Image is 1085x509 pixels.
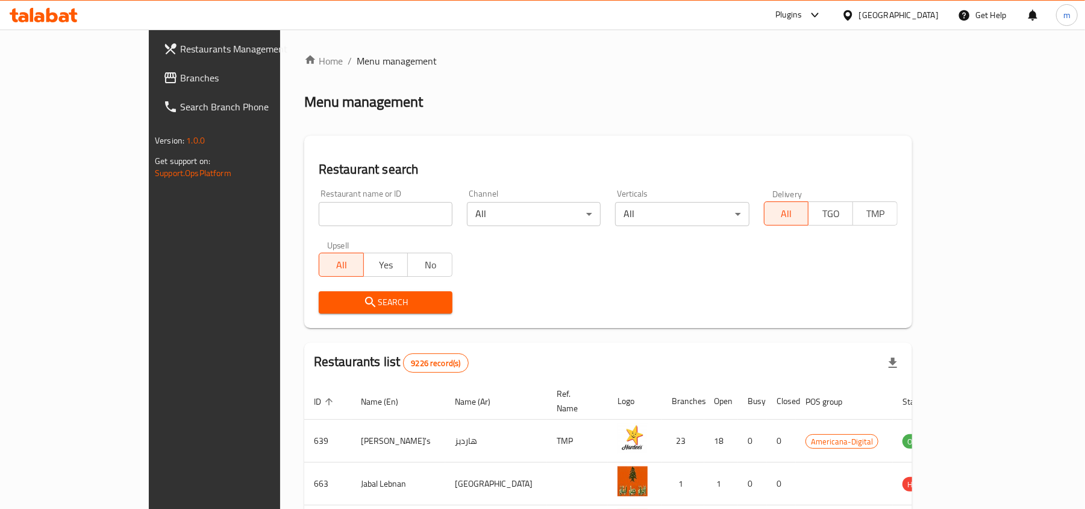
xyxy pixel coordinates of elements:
nav: breadcrumb [304,54,912,68]
span: ID [314,394,337,409]
div: Export file [878,349,907,378]
span: HIDDEN [902,478,939,492]
span: Ref. Name [557,387,593,416]
span: Restaurants Management [180,42,320,56]
th: Closed [767,383,796,420]
span: TMP [858,205,893,223]
span: Search Branch Phone [180,100,320,114]
span: OPEN [902,435,932,449]
td: 23 [662,420,704,463]
button: All [319,253,364,277]
div: Total records count [403,353,468,373]
td: 0 [767,463,796,505]
span: 1.0.0 [186,133,205,148]
div: Plugins [775,8,802,22]
h2: Restaurant search [319,160,898,179]
td: 1 [704,463,738,505]
img: Hardee's [618,423,648,454]
label: Upsell [327,241,349,249]
span: TGO [813,205,848,223]
span: 9226 record(s) [404,358,467,369]
a: Branches [154,63,330,92]
td: Jabal Lebnan [351,463,445,505]
a: Restaurants Management [154,34,330,63]
button: No [407,253,452,277]
label: Delivery [772,189,802,198]
button: TMP [852,201,898,226]
td: [PERSON_NAME]'s [351,420,445,463]
td: 18 [704,420,738,463]
span: POS group [805,394,858,409]
button: All [764,201,809,226]
span: m [1063,8,1071,22]
div: All [467,202,601,226]
span: Version: [155,133,184,148]
td: 0 [767,420,796,463]
th: Open [704,383,738,420]
button: Yes [363,253,408,277]
span: Americana-Digital [806,435,878,449]
td: [GEOGRAPHIC_DATA] [445,463,547,505]
span: All [769,205,804,223]
span: Search [328,295,443,310]
button: Search [319,291,452,314]
span: Name (Ar) [455,394,506,409]
span: Menu management [357,54,437,68]
img: Jabal Lebnan [618,466,648,496]
li: / [348,54,352,68]
a: Search Branch Phone [154,92,330,121]
div: OPEN [902,434,932,449]
td: 1 [662,463,704,505]
th: Branches [662,383,704,420]
span: Status [902,394,942,409]
div: [GEOGRAPHIC_DATA] [859,8,939,22]
td: 0 [738,420,767,463]
span: Get support on: [155,153,210,169]
td: هارديز [445,420,547,463]
div: All [615,202,749,226]
button: TGO [808,201,853,226]
span: Branches [180,71,320,85]
td: TMP [547,420,608,463]
h2: Restaurants list [314,353,469,373]
span: Yes [369,256,404,274]
td: 0 [738,463,767,505]
span: No [413,256,448,274]
span: Name (En) [361,394,414,409]
span: All [324,256,359,274]
a: Support.OpsPlatform [155,165,231,181]
th: Logo [608,383,662,420]
h2: Menu management [304,92,423,112]
th: Busy [738,383,767,420]
input: Search for restaurant name or ID.. [319,202,452,226]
